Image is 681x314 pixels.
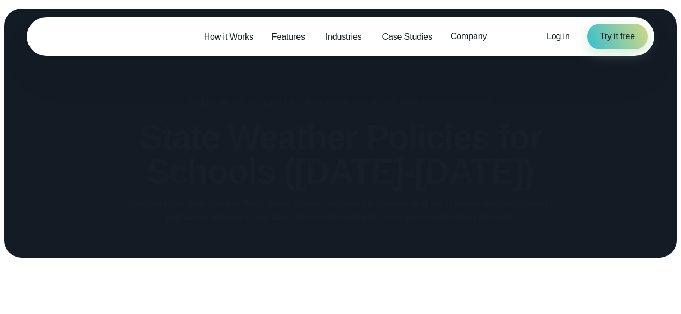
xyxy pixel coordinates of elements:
span: How it Works [204,31,253,43]
span: Log in [547,32,570,41]
span: Industries [325,31,362,43]
a: Try it free [587,24,648,49]
span: Features [272,31,305,43]
span: Case Studies [382,31,432,43]
a: Case Studies [373,26,441,48]
span: Try it free [600,30,635,43]
a: Log in [547,30,570,43]
a: How it Works [195,26,263,48]
span: Company [451,30,487,43]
